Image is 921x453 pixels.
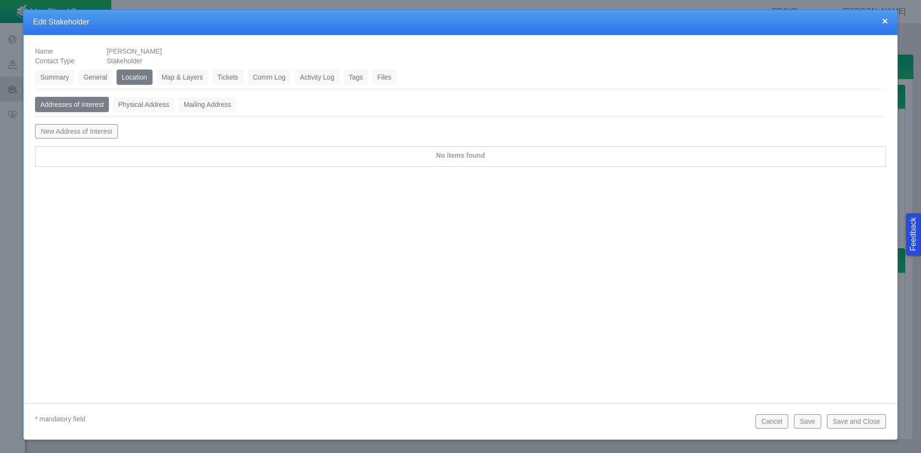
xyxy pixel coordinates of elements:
a: Files [372,70,397,85]
span: [PERSON_NAME] [106,47,162,55]
a: Mailing Address [178,97,236,112]
span: Contact Type [35,57,74,65]
button: Save and Close [827,414,886,429]
span: Stakeholder [106,57,142,65]
a: Comm Log [248,70,291,85]
a: Activity Log [295,70,340,85]
a: Addresses of Interest [35,97,109,112]
a: Physical Address [113,97,175,112]
a: Location [117,70,153,85]
button: New Address of Interest [35,124,118,139]
a: Summary [35,70,74,85]
span: Name [35,47,53,55]
button: Cancel [756,414,788,429]
a: Map & Layers [156,70,208,85]
a: Tags [343,70,368,85]
button: Save [794,414,821,429]
label: No items found [436,151,485,160]
a: General [78,70,113,85]
a: Tickets [212,70,244,85]
h4: Edit Stakeholder [33,17,888,27]
button: close [882,16,888,26]
span: * mandatory field [35,415,85,423]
